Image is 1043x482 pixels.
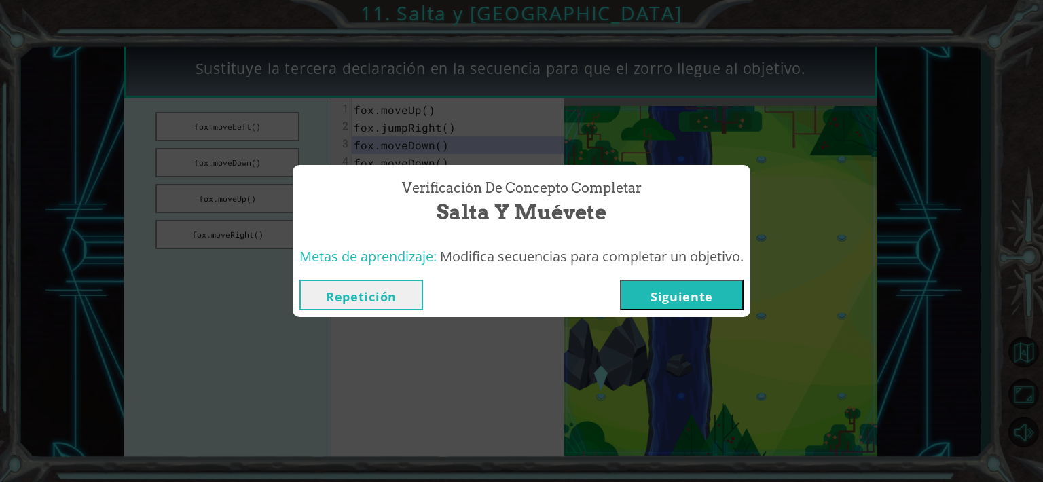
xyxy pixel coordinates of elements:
span: Modifica secuencias para completar un objetivo. [440,247,744,265]
span: Salta y Muévete [437,198,606,227]
span: Metas de aprendizaje: [299,247,437,265]
span: Verificación de Concepto Completar [402,179,642,198]
button: Siguiente [620,280,744,310]
button: Repetición [299,280,423,310]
